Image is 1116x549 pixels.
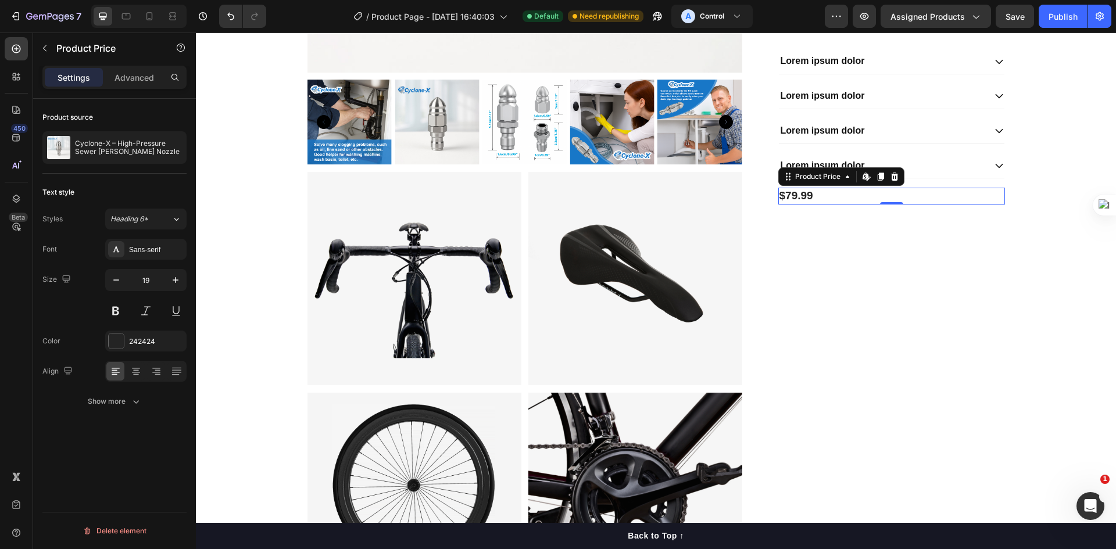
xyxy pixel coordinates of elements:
div: Text style [42,187,74,198]
div: Color [42,336,60,346]
span: / [366,10,369,23]
div: 450 [11,124,28,133]
div: Publish [1049,10,1078,23]
img: gempages_432750572815254551-23cf0be1-52b2-4615-bc79-ced9bb8d45da.png [332,139,546,353]
button: Save [996,5,1034,28]
img: gempages_432750572815254551-2589ea30-bc02-49ca-a89e-fe1fe51cca43.png [112,139,325,353]
div: Styles [42,214,63,224]
span: Assigned Products [890,10,965,23]
button: Delete element [42,522,187,540]
h3: Control [700,10,724,22]
div: Back to Top ↑ [432,497,488,509]
div: Beta [9,213,28,222]
img: product feature img [47,136,70,159]
button: Publish [1039,5,1088,28]
div: Font [42,244,57,254]
span: 1 [1100,475,1110,484]
span: Save [1006,12,1025,21]
button: Heading 6* [105,209,187,229]
p: Product Price [56,41,155,55]
div: Show more [88,396,142,407]
div: Align [42,364,75,379]
span: Heading 6* [110,214,148,224]
div: Product source [42,112,93,123]
span: Default [534,11,559,21]
p: Lorem ipsum dolor [585,92,669,105]
button: 7 [5,5,87,28]
div: Size [42,272,73,288]
span: Product Page - [DATE] 16:40:03 [371,10,495,23]
span: Need republishing [580,11,639,21]
p: Settings [58,71,90,84]
div: Product Price [597,139,647,149]
button: Carousel Next Arrow [523,82,537,96]
div: $79.99 [582,155,809,172]
div: Delete element [83,524,146,538]
div: Sans-serif [129,245,184,255]
div: Undo/Redo [219,5,266,28]
iframe: Intercom live chat [1076,492,1104,520]
button: Show more [42,391,187,412]
p: Advanced [115,71,154,84]
p: Lorem ipsum dolor [585,127,669,139]
button: Assigned Products [881,5,991,28]
iframe: Design area [196,33,1116,549]
p: Cyclone-X – High-Pressure Sewer [PERSON_NAME] Nozzle [75,139,182,156]
p: A [685,10,691,22]
button: AControl [671,5,753,28]
p: Lorem ipsum dolor [585,23,669,35]
p: 7 [76,9,81,23]
p: Lorem ipsum dolor [585,58,669,70]
div: 242424 [129,336,184,347]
